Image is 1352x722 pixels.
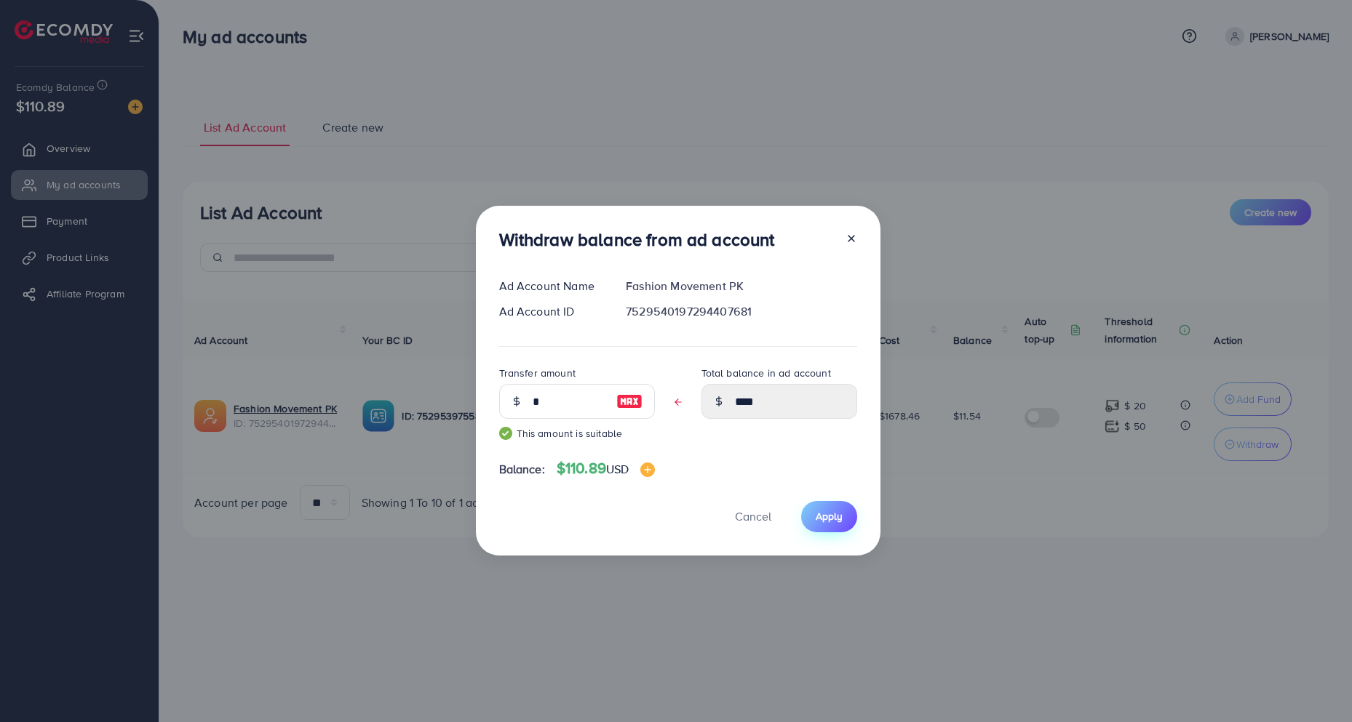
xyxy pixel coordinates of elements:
span: Apply [816,509,843,524]
span: Balance: [499,461,545,478]
span: Cancel [735,508,771,524]
iframe: Chat [1290,657,1341,711]
div: Fashion Movement PK [614,278,868,294]
img: image [616,393,643,410]
button: Apply [801,501,857,532]
label: Transfer amount [499,366,576,380]
h3: Withdraw balance from ad account [499,229,775,250]
label: Total balance in ad account [701,366,831,380]
div: Ad Account Name [488,278,615,294]
span: USD [606,461,629,477]
button: Cancel [717,501,790,532]
small: This amount is suitable [499,426,655,441]
div: Ad Account ID [488,303,615,320]
div: 7529540197294407681 [614,303,868,320]
img: guide [499,427,512,440]
h4: $110.89 [557,460,656,478]
img: image [640,462,655,477]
